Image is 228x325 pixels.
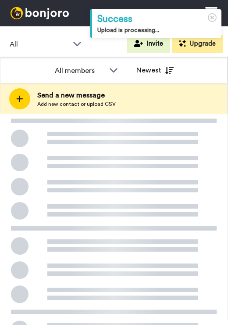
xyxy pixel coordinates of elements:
[172,35,223,53] button: Upgrade
[97,26,216,35] div: Upload is processing...
[11,7,69,19] img: bj-logo-header-white.svg
[55,65,105,76] div: All members
[130,61,180,79] button: Newest
[37,101,116,108] span: Add new contact or upload CSV
[127,35,170,53] button: Invite
[10,39,68,50] span: All
[97,12,216,26] div: Success
[37,90,116,101] span: Send a new message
